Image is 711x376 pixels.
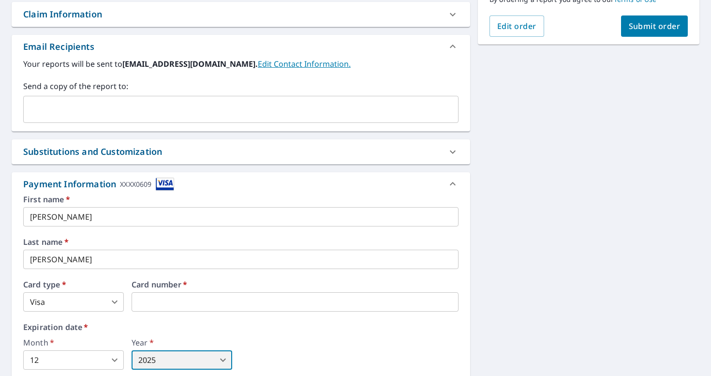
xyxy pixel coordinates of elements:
[621,15,688,37] button: Submit order
[132,350,232,370] div: 2025
[120,178,151,191] div: XXXX0609
[23,281,124,288] label: Card type
[12,35,470,58] div: Email Recipients
[12,139,470,164] div: Substitutions and Customization
[23,323,459,331] label: Expiration date
[629,21,681,31] span: Submit order
[23,80,459,92] label: Send a copy of the report to:
[23,8,102,21] div: Claim Information
[122,59,258,69] b: [EMAIL_ADDRESS][DOMAIN_NAME].
[12,172,470,196] div: Payment InformationXXXX0609cardImage
[23,350,124,370] div: 12
[23,238,459,246] label: Last name
[12,2,470,27] div: Claim Information
[132,339,232,346] label: Year
[258,59,351,69] a: EditContactInfo
[132,292,459,312] iframe: secure payment field
[156,178,174,191] img: cardImage
[489,15,544,37] button: Edit order
[23,178,174,191] div: Payment Information
[23,292,124,312] div: Visa
[23,58,459,70] label: Your reports will be sent to
[23,339,124,346] label: Month
[23,40,94,53] div: Email Recipients
[23,196,459,203] label: First name
[497,21,536,31] span: Edit order
[132,281,459,288] label: Card number
[23,145,162,158] div: Substitutions and Customization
